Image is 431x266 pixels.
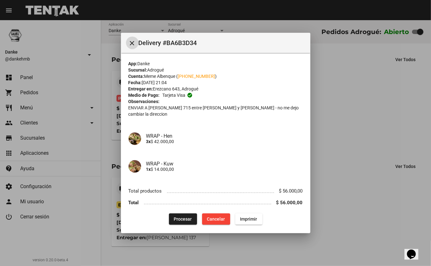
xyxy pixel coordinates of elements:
[187,92,193,98] mat-icon: check_circle
[129,80,142,85] strong: Fecha:
[146,139,151,144] b: 3x
[146,167,303,172] p: $ 14.000,00
[129,67,147,72] strong: Sucursal:
[174,217,192,222] span: Procesar
[129,73,303,79] div: Meme Albenque ( )
[139,38,305,48] span: Delivery #BA6B3D34
[129,185,303,197] li: Total productos $ 56.000,00
[178,74,215,79] a: [PHONE_NUMBER]
[129,67,303,73] div: Adrogué
[129,132,141,145] img: 16dce9a8-be61-42a7-9dde-9e482429b8ce.png
[146,161,303,167] h4: WRAP - Kuw
[169,213,197,225] button: Procesar
[129,74,144,79] strong: Cuenta:
[129,79,303,86] div: [DATE] 21:04
[126,37,139,49] button: Cerrar
[129,99,160,104] strong: Observaciones:
[129,61,138,66] strong: App:
[129,61,303,67] div: Danke
[129,39,136,47] mat-icon: Cerrar
[404,241,425,260] iframe: chat widget
[129,160,141,173] img: a61464fd-7106-49b3-829c-908d720c6abd.png
[129,86,303,92] div: Erezcano 643, Adrogué
[240,217,257,222] span: Imprimir
[146,139,303,144] p: $ 42.000,00
[202,213,230,225] button: Cancelar
[207,217,225,222] span: Cancelar
[129,197,303,208] li: Total $ 56.000,00
[129,86,153,91] strong: Entregar en:
[162,92,185,98] span: Tarjeta visa
[146,133,303,139] h4: WRAP - Hen
[129,105,303,117] p: ENVIAR A [PERSON_NAME] 715 entre [PERSON_NAME] y [PERSON_NAME] - no me dejo cambiar la direccion
[235,213,262,225] button: Imprimir
[129,92,160,98] strong: Medio de Pago:
[146,167,151,172] b: 1x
